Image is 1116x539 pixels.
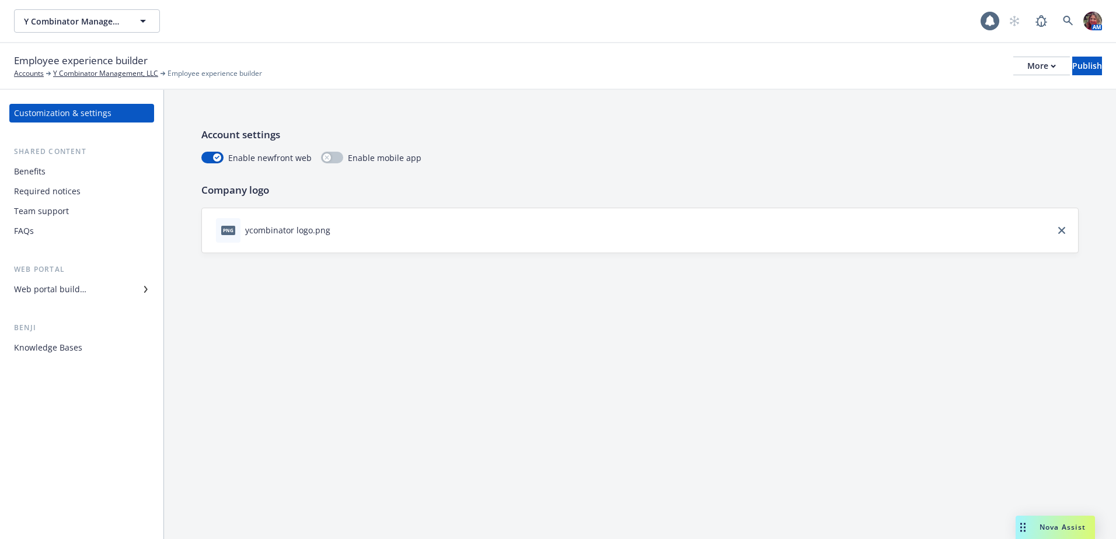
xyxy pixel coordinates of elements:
[228,152,312,164] span: Enable newfront web
[1040,522,1086,532] span: Nova Assist
[9,146,154,157] div: Shared content
[14,162,46,181] div: Benefits
[1072,57,1102,75] button: Publish
[24,15,125,27] span: Y Combinator Management, LLC
[1003,9,1026,33] a: Start snowing
[14,53,148,68] span: Employee experience builder
[245,224,330,236] div: ycombinator logo.png
[9,280,154,299] a: Web portal builder
[14,338,82,357] div: Knowledge Bases
[1055,223,1069,237] a: close
[9,222,154,240] a: FAQs
[1013,57,1070,75] button: More
[221,226,235,235] span: png
[1016,516,1095,539] button: Nova Assist
[14,68,44,79] a: Accounts
[9,182,154,201] a: Required notices
[201,183,1079,198] p: Company logo
[14,104,111,123] div: Customization & settings
[53,68,158,79] a: Y Combinator Management, LLC
[201,127,1079,142] p: Account settings
[1027,57,1056,75] div: More
[9,264,154,275] div: Web portal
[9,322,154,334] div: Benji
[335,224,344,236] button: download file
[9,162,154,181] a: Benefits
[14,222,34,240] div: FAQs
[9,202,154,220] a: Team support
[14,202,69,220] div: Team support
[14,280,86,299] div: Web portal builder
[1030,9,1053,33] a: Report a Bug
[14,9,160,33] button: Y Combinator Management, LLC
[14,182,81,201] div: Required notices
[168,68,262,79] span: Employee experience builder
[1016,516,1030,539] div: Drag to move
[1056,9,1080,33] a: Search
[1083,12,1102,30] img: photo
[348,152,421,164] span: Enable mobile app
[9,104,154,123] a: Customization & settings
[9,338,154,357] a: Knowledge Bases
